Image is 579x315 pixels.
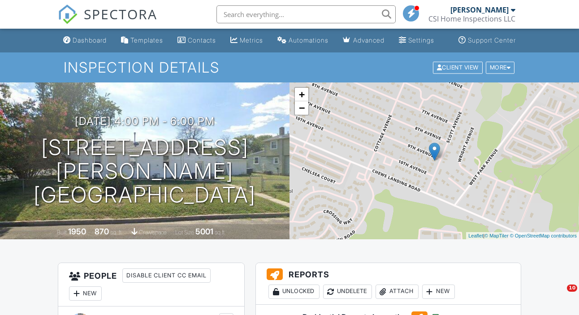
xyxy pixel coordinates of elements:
div: New [69,286,102,301]
iframe: Intercom live chat [549,285,570,306]
div: | [466,232,579,240]
h3: People [58,263,244,306]
div: Client View [433,61,483,73]
a: Contacts [174,32,220,49]
a: Advanced [339,32,388,49]
a: Automations (Basic) [274,32,332,49]
a: Metrics [227,32,267,49]
a: Client View [432,64,485,70]
h3: [DATE] 4:00 pm - 6:00 pm [75,115,215,127]
span: Lot Size [175,229,194,236]
h3: Reports [256,263,521,304]
div: 5001 [195,227,213,236]
span: SPECTORA [84,4,157,23]
a: SPECTORA [58,12,157,31]
span: 10 [567,285,577,292]
a: Zoom in [295,88,308,101]
div: Advanced [353,36,385,44]
a: Templates [117,32,167,49]
a: © OpenStreetMap contributors [510,233,577,238]
div: Contacts [188,36,216,44]
div: Support Center [468,36,516,44]
h1: Inspection Details [64,60,515,75]
div: 870 [95,227,109,236]
h1: [STREET_ADDRESS][PERSON_NAME] [GEOGRAPHIC_DATA] [14,136,275,207]
div: Dashboard [73,36,107,44]
span: sq. ft. [110,229,123,236]
div: Undelete [323,285,372,299]
div: New [422,285,455,299]
a: Leaflet [468,233,483,238]
div: Unlocked [268,285,320,299]
a: Support Center [455,32,519,49]
img: The Best Home Inspection Software - Spectora [58,4,78,24]
a: Dashboard [60,32,110,49]
div: Settings [408,36,434,44]
a: © MapTiler [484,233,509,238]
div: Templates [130,36,163,44]
div: Automations [289,36,328,44]
span: sq.ft. [215,229,226,236]
div: CSI Home Inspections LLC [428,14,515,23]
div: 1950 [68,227,86,236]
div: Attach [376,285,419,299]
div: Metrics [240,36,263,44]
a: Settings [395,32,438,49]
div: Disable Client CC Email [122,268,211,283]
span: Built [57,229,67,236]
input: Search everything... [216,5,396,23]
a: Zoom out [295,101,308,115]
div: [PERSON_NAME] [450,5,509,14]
div: More [486,61,515,73]
span: crawlspace [139,229,167,236]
